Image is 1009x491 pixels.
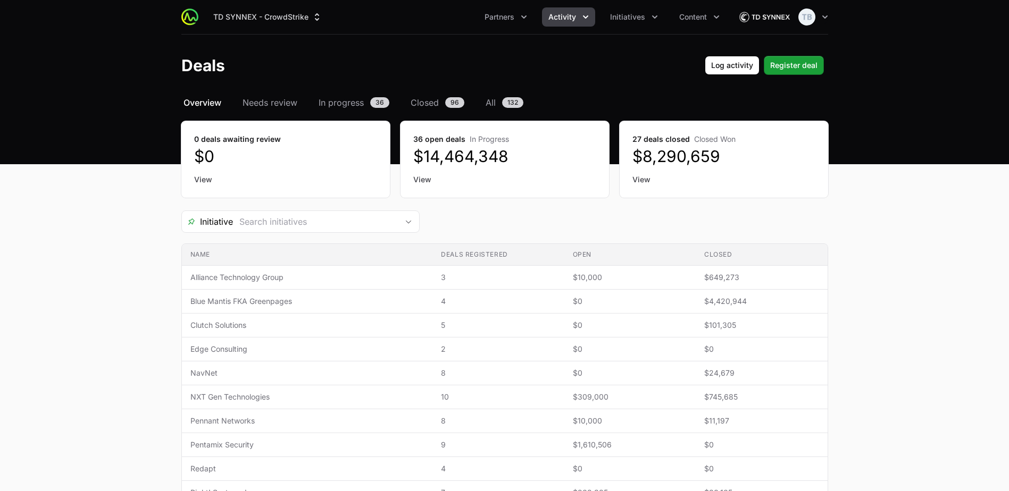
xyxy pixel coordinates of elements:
[573,344,687,354] span: $0
[240,96,299,109] a: Needs review
[190,463,424,474] span: Redapt
[243,96,297,109] span: Needs review
[184,96,221,109] span: Overview
[190,439,424,450] span: Pentamix Security
[181,9,198,26] img: ActivitySource
[411,96,439,109] span: Closed
[704,296,819,307] span: $4,420,944
[198,7,726,27] div: Main navigation
[441,320,555,331] span: 5
[573,368,687,378] span: $0
[182,244,433,266] th: Name
[711,59,753,72] span: Log activity
[445,97,464,108] span: 96
[679,12,707,22] span: Content
[432,244,564,266] th: Deals registered
[704,368,819,378] span: $24,679
[548,12,576,22] span: Activity
[573,320,687,331] span: $0
[704,439,819,450] span: $0
[705,56,824,75] div: Primary actions
[441,416,555,426] span: 8
[542,7,595,27] button: Activity
[478,7,533,27] button: Partners
[441,463,555,474] span: 4
[181,96,223,109] a: Overview
[190,368,424,378] span: NavNet
[190,320,424,331] span: Clutch Solutions
[478,7,533,27] div: Partners menu
[704,463,819,474] span: $0
[632,134,815,145] dt: 27 deals closed
[573,439,687,450] span: $1,610,506
[413,147,596,166] dd: $14,464,348
[564,244,696,266] th: Open
[483,96,526,109] a: All132
[705,56,760,75] button: Log activity
[604,7,664,27] div: Initiatives menu
[441,392,555,402] span: 10
[673,7,726,27] button: Content
[207,7,329,27] div: Supplier switch menu
[441,368,555,378] span: 8
[190,272,424,283] span: Alliance Technology Group
[704,344,819,354] span: $0
[542,7,595,27] div: Activity menu
[441,439,555,450] span: 9
[573,416,687,426] span: $10,000
[573,272,687,283] span: $10,000
[704,320,819,331] span: $101,305
[694,134,736,143] span: Closed Won
[573,296,687,307] span: $0
[441,296,555,307] span: 4
[739,6,790,28] img: TD SYNNEX
[190,296,424,307] span: Blue Mantis FKA Greenpages
[190,392,424,402] span: NXT Gen Technologies
[413,174,596,185] a: View
[398,211,419,232] div: Open
[610,12,645,22] span: Initiatives
[673,7,726,27] div: Content menu
[182,215,233,228] span: Initiative
[319,96,364,109] span: In progress
[502,97,523,108] span: 132
[573,392,687,402] span: $309,000
[486,96,496,109] span: All
[441,344,555,354] span: 2
[798,9,815,26] img: Taylor Bradshaw
[604,7,664,27] button: Initiatives
[194,147,377,166] dd: $0
[764,56,824,75] button: Register deal
[696,244,827,266] th: Closed
[704,416,819,426] span: $11,197
[632,174,815,185] a: View
[194,174,377,185] a: View
[441,272,555,283] span: 3
[485,12,514,22] span: Partners
[181,56,225,75] h1: Deals
[573,463,687,474] span: $0
[190,344,424,354] span: Edge Consulting
[408,96,466,109] a: Closed96
[704,392,819,402] span: $745,685
[316,96,391,109] a: In progress36
[413,134,596,145] dt: 36 open deals
[207,7,329,27] button: TD SYNNEX - CrowdStrike
[233,211,398,232] input: Search initiatives
[470,134,509,143] span: In Progress
[181,96,828,109] nav: Deals navigation
[770,59,818,72] span: Register deal
[704,272,819,283] span: $649,273
[194,134,377,145] dt: 0 deals awaiting review
[190,416,424,426] span: Pennant Networks
[370,97,389,108] span: 36
[632,147,815,166] dd: $8,290,659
